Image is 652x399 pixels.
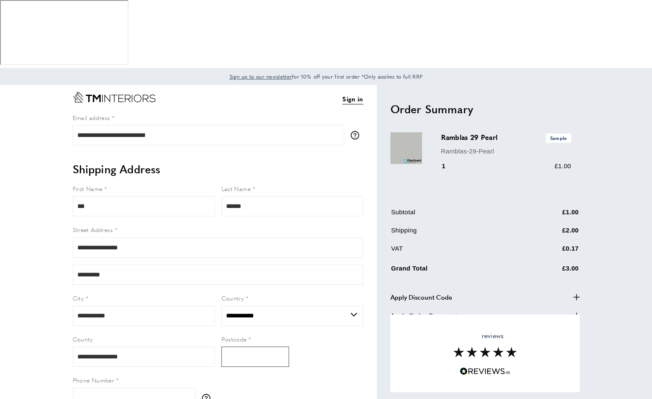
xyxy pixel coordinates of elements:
[466,331,504,340] span: reviews
[73,335,93,343] span: County
[229,73,423,80] span: for 10% off your first order *Only applies to full RRP
[441,161,458,171] div: 1
[521,207,579,224] td: £1.00
[391,207,520,224] td: Subtotal
[441,132,571,142] h3: Ramblas 29 Pearl
[73,294,84,302] span: City
[546,134,571,142] span: Sample
[390,132,422,164] img: Ramblas 29 Pearl
[453,347,517,357] img: Reviews section
[460,367,510,375] img: Reviews.io 5 stars
[73,113,110,122] span: Email address
[390,101,580,117] h2: Order Summary
[73,376,115,384] span: Phone Number
[229,73,292,80] span: Sign up to our newsletter
[229,72,292,81] a: Sign up to our newsletter
[391,262,520,280] td: Grand Total
[521,262,579,280] td: £3.00
[221,335,247,343] span: Postcode
[391,243,520,260] td: VAT
[73,225,113,234] span: Street Address
[73,161,363,177] h2: Shipping Address
[221,184,251,193] span: Last Name
[351,131,363,139] button: More information
[73,184,103,193] span: First Name
[73,92,155,103] a: Go to Home page
[221,294,244,302] span: Country
[390,311,457,321] span: Apply Order Comment
[521,243,579,260] td: £0.17
[554,162,571,169] span: £1.00
[441,146,571,156] p: Ramblas-29-Pearl
[521,225,579,242] td: £2.00
[390,292,452,302] span: Apply Discount Code
[342,94,363,104] a: Sign in
[391,225,520,242] td: Shipping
